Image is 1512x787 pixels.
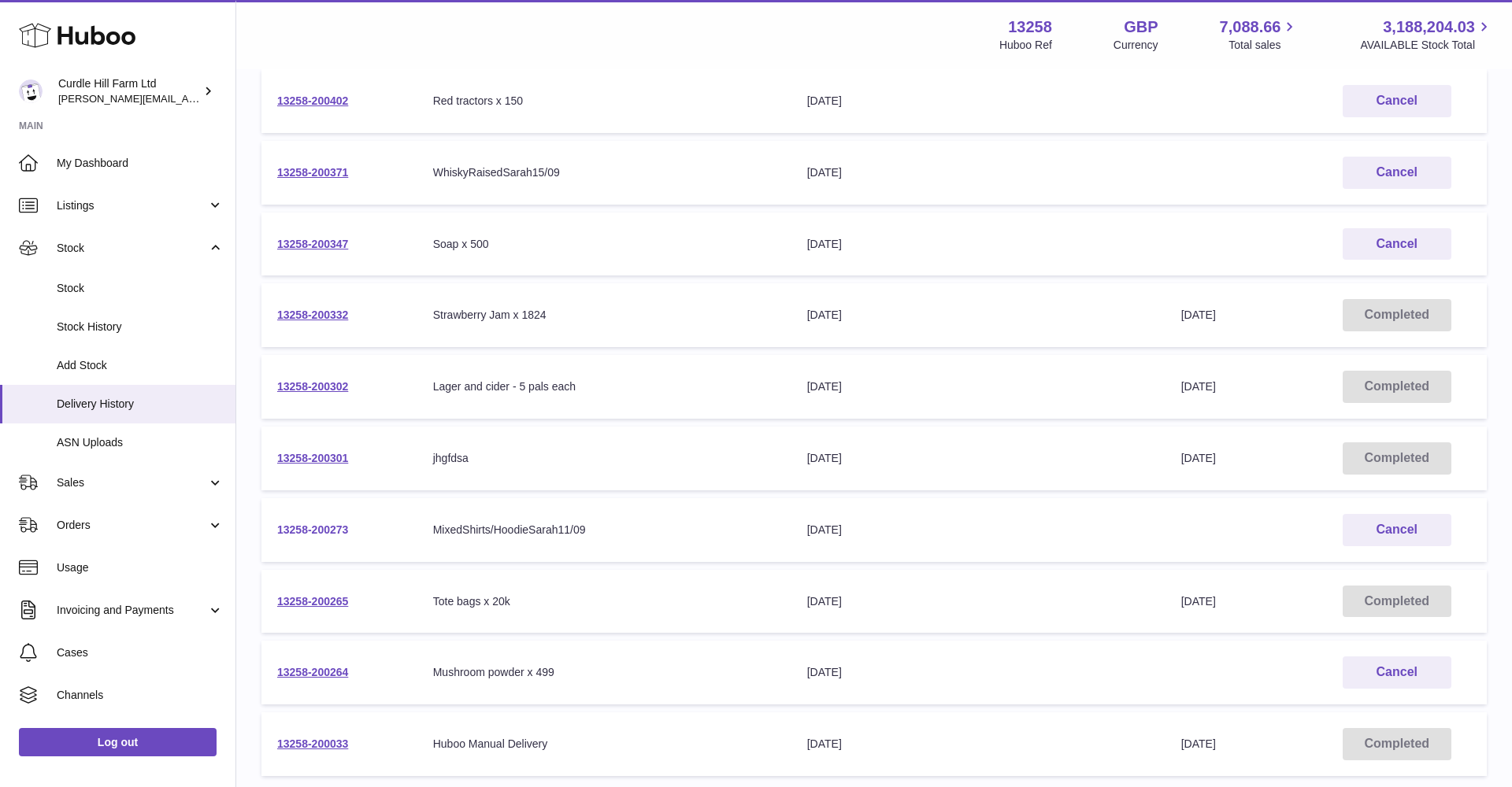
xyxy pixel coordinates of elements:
[1181,309,1216,321] span: [DATE]
[1343,85,1451,117] button: Cancel
[807,94,1150,109] div: [DATE]
[19,728,217,756] a: Log out
[277,238,348,250] a: 13258-200347
[57,397,224,412] span: Delivery History
[57,281,224,296] span: Stock
[1343,656,1451,689] button: Cancel
[1181,595,1216,608] span: [DATE]
[1220,17,1281,38] span: 7,088.66
[807,237,1150,252] div: [DATE]
[58,92,316,105] span: [PERSON_NAME][EMAIL_ADDRESS][DOMAIN_NAME]
[1343,228,1451,260] button: Cancel
[57,198,207,213] span: Listings
[807,451,1150,466] div: [DATE]
[57,518,207,533] span: Orders
[433,665,776,680] div: Mushroom powder x 499
[807,594,1150,609] div: [DATE]
[57,688,224,703] span: Channels
[433,94,776,109] div: Red tractors x 150
[57,560,224,575] span: Usage
[277,666,348,678] a: 13258-200264
[807,165,1150,180] div: [DATE]
[1181,452,1216,464] span: [DATE]
[1181,737,1216,750] span: [DATE]
[1343,157,1451,189] button: Cancel
[277,452,348,464] a: 13258-200301
[1343,514,1451,546] button: Cancel
[57,156,224,171] span: My Dashboard
[1220,17,1299,53] a: 7,088.66 Total sales
[1181,380,1216,393] span: [DATE]
[277,523,348,536] a: 13258-200273
[1008,17,1052,38] strong: 13258
[57,475,207,490] span: Sales
[277,380,348,393] a: 13258-200302
[999,38,1052,53] div: Huboo Ref
[807,379,1150,394] div: [DATE]
[1228,38,1299,53] span: Total sales
[57,358,224,373] span: Add Stock
[1360,38,1493,53] span: AVAILABLE Stock Total
[57,435,224,450] span: ASN Uploads
[19,79,43,103] img: charlotte@diddlysquatfarmshop.com
[433,737,776,752] div: Huboo Manual Delivery
[1383,17,1475,38] span: 3,188,204.03
[277,595,348,608] a: 13258-200265
[433,594,776,609] div: Tote bags x 20k
[433,237,776,252] div: Soap x 500
[807,665,1150,680] div: [DATE]
[807,523,1150,538] div: [DATE]
[1114,38,1158,53] div: Currency
[57,645,224,660] span: Cases
[433,523,776,538] div: MixedShirts/HoodieSarah11/09
[277,309,348,321] a: 13258-200332
[807,737,1150,752] div: [DATE]
[1360,17,1493,53] a: 3,188,204.03 AVAILABLE Stock Total
[277,166,348,179] a: 13258-200371
[277,94,348,107] a: 13258-200402
[807,308,1150,323] div: [DATE]
[57,603,207,618] span: Invoicing and Payments
[433,165,776,180] div: WhiskyRaisedSarah15/09
[433,451,776,466] div: jhgfdsa
[57,241,207,256] span: Stock
[57,320,224,334] span: Stock History
[433,308,776,323] div: Strawberry Jam x 1824
[277,737,348,750] a: 13258-200033
[433,379,776,394] div: Lager and cider - 5 pals each
[58,76,200,106] div: Curdle Hill Farm Ltd
[1124,17,1158,38] strong: GBP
